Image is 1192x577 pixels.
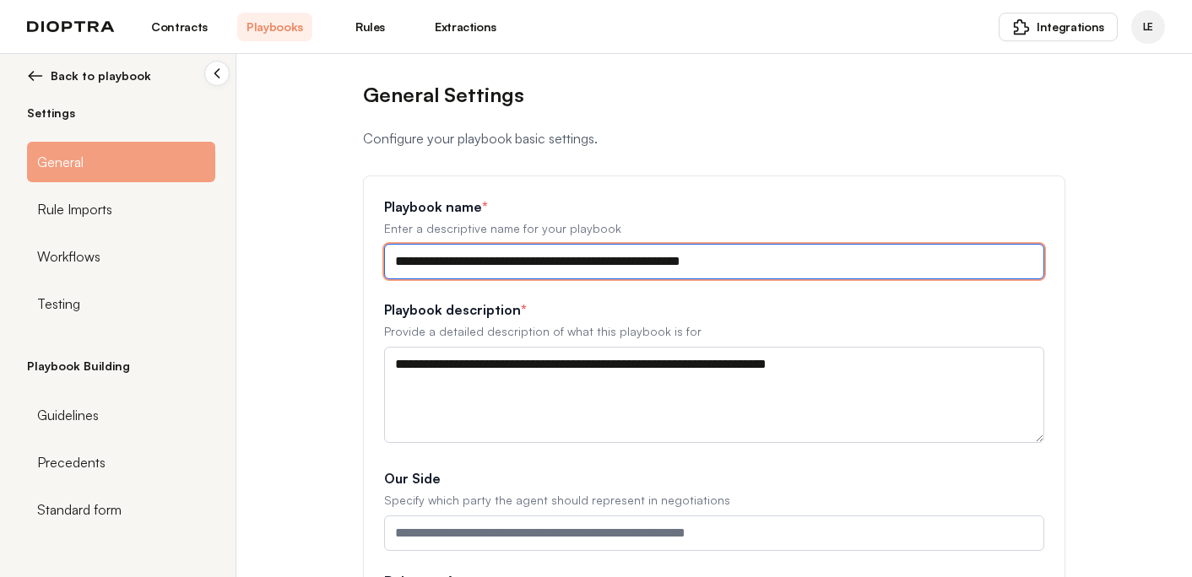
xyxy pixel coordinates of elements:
[27,67,215,84] button: Back to playbook
[37,452,106,472] span: Precedents
[363,81,1065,108] h1: General Settings
[1013,19,1030,35] img: puzzle
[37,152,84,172] span: General
[384,323,1044,340] p: Provide a detailed description of what this playbook is for
[142,13,217,41] a: Contracts
[428,13,503,41] a: Extractions
[384,299,1044,320] label: Playbook description
[384,197,1044,217] label: Playbook name
[237,13,312,41] a: Playbooks
[27,21,115,33] img: logo
[37,246,100,267] span: Workflows
[999,13,1118,41] button: Integrations
[1037,19,1104,35] span: Integrations
[27,67,44,84] img: left arrow
[1131,10,1165,44] div: Laurie Ehrlich
[37,405,99,425] span: Guidelines
[51,67,151,84] span: Back to playbook
[384,468,1044,488] label: Our Side
[1143,20,1153,34] span: LE
[363,128,1065,148] p: Configure your playbook basic settings.
[37,499,122,520] span: Standard form
[27,358,215,375] h2: Playbook Building
[37,199,112,219] span: Rule Imports
[204,61,230,86] button: Collapse sidebar
[37,294,80,314] span: Testing
[333,13,408,41] a: Rules
[27,105,215,121] h2: Settings
[384,492,1044,509] p: Specify which party the agent should represent in negotiations
[384,220,1044,237] p: Enter a descriptive name for your playbook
